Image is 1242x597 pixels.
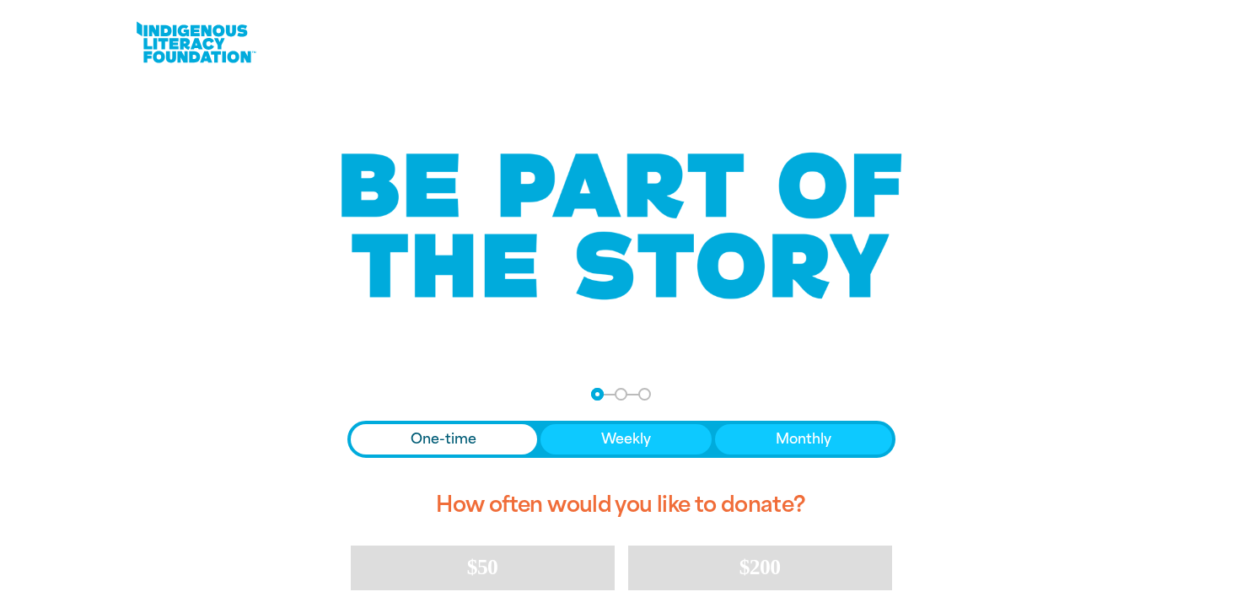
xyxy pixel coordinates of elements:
[540,424,712,454] button: Weekly
[326,119,917,334] img: Be part of the story
[347,478,895,532] h2: How often would you like to donate?
[467,555,497,579] span: $50
[591,388,604,401] button: Navigate to step 1 of 3 to enter your donation amount
[715,424,892,454] button: Monthly
[411,429,476,449] span: One-time
[601,429,651,449] span: Weekly
[628,546,892,589] button: $200
[347,421,895,458] div: Donation frequency
[351,424,538,454] button: One-time
[776,429,831,449] span: Monthly
[351,546,615,589] button: $50
[638,388,651,401] button: Navigate to step 3 of 3 to enter your payment details
[739,555,781,579] span: $200
[615,388,627,401] button: Navigate to step 2 of 3 to enter your details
